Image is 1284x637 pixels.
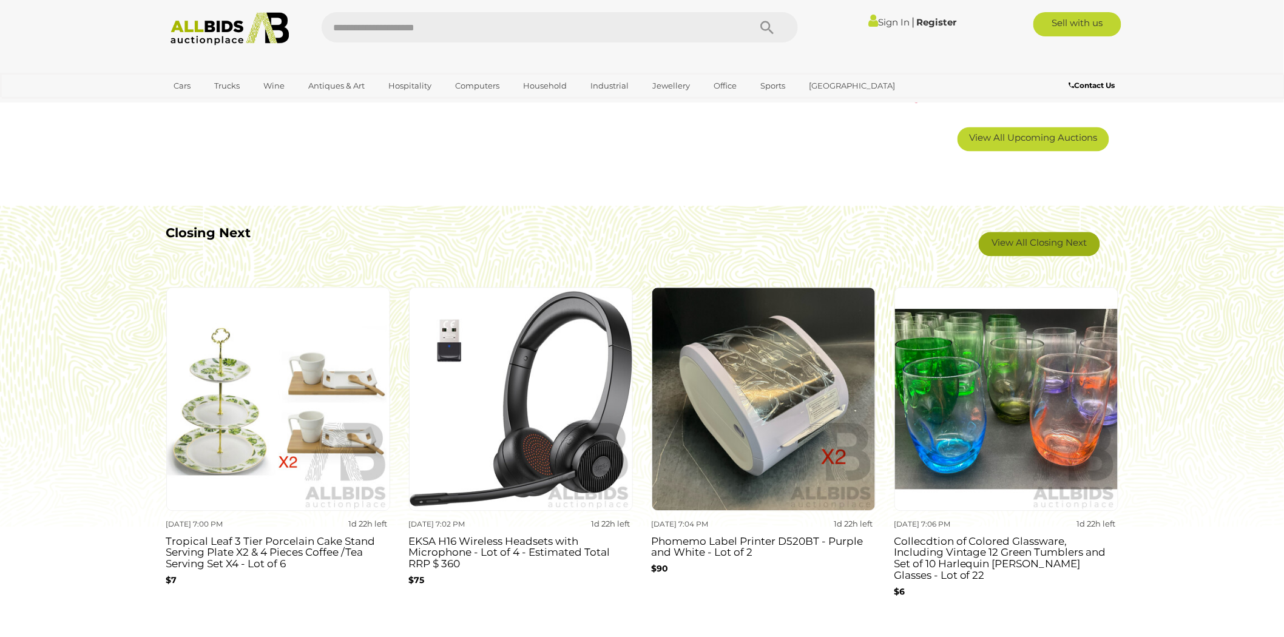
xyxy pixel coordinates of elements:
a: [GEOGRAPHIC_DATA] [801,76,903,96]
img: Allbids.com.au [164,12,296,45]
strong: 1d 22h left [834,519,873,528]
b: $75 [408,575,424,585]
img: Tropical Leaf 3 Tier Porcelain Cake Stand Serving Plate X2 & 4 Pieces Coffee /Tea Serving Set X4 ... [166,287,390,511]
a: View All Closing Next [979,232,1100,256]
a: [DATE] 7:00 PM 1d 22h left Tropical Leaf 3 Tier Porcelain Cake Stand Serving Plate X2 & 4 Pieces ... [166,286,390,611]
img: Collecdtion of Colored Glassware, Including Vintage 12 Green Tumblers and Set of 10 Harlequin She... [894,287,1118,511]
b: $6 [894,586,905,597]
h3: EKSA H16 Wireless Headsets with Microphone - Lot of 4 - Estimated Total RRP $ 360 [408,533,633,570]
a: Hospitality [380,76,439,96]
h3: Tropical Leaf 3 Tier Porcelain Cake Stand Serving Plate X2 & 4 Pieces Coffee /Tea Serving Set X4 ... [166,533,390,570]
a: Register [916,16,956,28]
a: Jewellery [644,76,698,96]
strong: 1d 22h left [592,519,630,528]
a: Office [706,76,745,96]
b: $90 [651,563,668,574]
a: View All Upcoming Auctions [958,127,1109,151]
strong: 1d 22h left [349,519,388,528]
a: Industrial [583,76,637,96]
a: Wine [255,76,292,96]
a: Sports [752,76,793,96]
div: [DATE] 7:02 PM [408,517,516,531]
h3: Phomemo Label Printer D520BT - Purple and White - Lot of 2 [651,533,876,558]
a: Household [515,76,575,96]
b: Contact Us [1069,81,1115,90]
a: [DATE] 7:06 PM 1d 22h left Collecdtion of Colored Glassware, Including Vintage 12 Green Tumblers ... [894,286,1118,611]
a: Trucks [206,76,248,96]
div: [DATE] 7:00 PM [166,517,274,531]
a: Computers [447,76,507,96]
div: [DATE] 7:04 PM [651,517,759,531]
button: Search [737,12,798,42]
b: Closing Next [166,225,251,240]
span: View All Upcoming Auctions [970,132,1098,143]
strong: 1d 22h left [1077,519,1116,528]
span: Closing now - Sale ends in: 2h 7m 54s [890,93,1037,103]
span: | [911,15,914,29]
a: Sell with us [1033,12,1121,36]
a: Sign In [868,16,910,28]
h3: Collecdtion of Colored Glassware, Including Vintage 12 Green Tumblers and Set of 10 Harlequin [PE... [894,533,1118,581]
a: [DATE] 7:04 PM 1d 22h left Phomemo Label Printer D520BT - Purple and White - Lot of 2 $90 [651,286,876,611]
a: [DATE] 7:02 PM 1d 22h left EKSA H16 Wireless Headsets with Microphone - Lot of 4 - Estimated Tota... [408,286,633,611]
a: Contact Us [1069,79,1118,92]
div: [DATE] 7:06 PM [894,517,1002,531]
a: Cars [166,76,198,96]
img: Phomemo Label Printer D520BT - Purple and White - Lot of 2 [652,287,876,511]
b: $7 [166,575,177,585]
img: EKSA H16 Wireless Headsets with Microphone - Lot of 4 - Estimated Total RRP $ 360 [409,287,633,511]
a: Antiques & Art [300,76,373,96]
